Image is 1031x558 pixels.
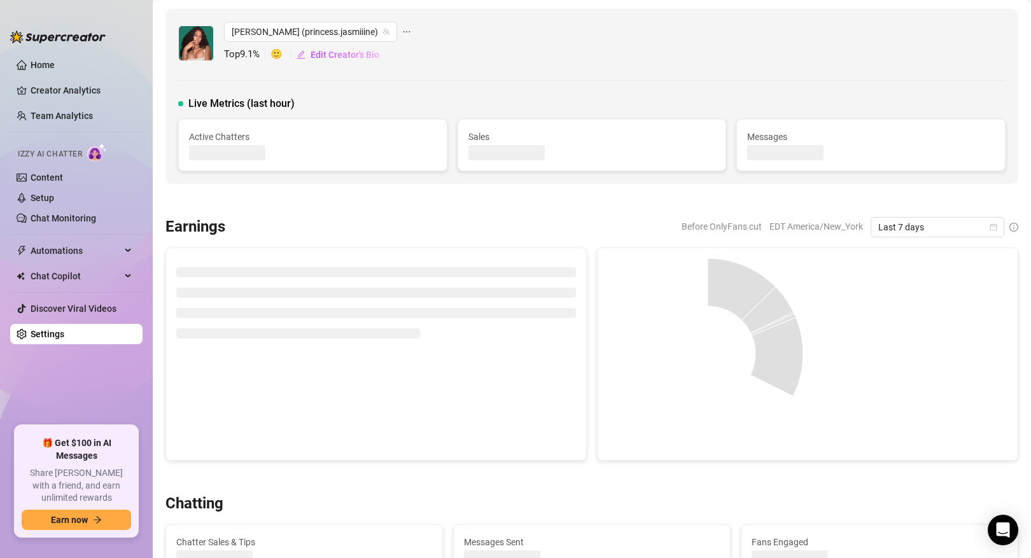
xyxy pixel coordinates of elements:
[464,535,720,549] span: Messages Sent
[990,223,997,231] span: calendar
[31,329,64,339] a: Settings
[22,437,131,462] span: 🎁 Get $100 in AI Messages
[87,143,107,162] img: AI Chatter
[747,130,995,144] span: Messages
[179,26,213,60] img: Jasmine
[296,45,380,65] button: Edit Creator's Bio
[165,494,223,514] h3: Chatting
[270,47,296,62] span: 🙂
[165,217,225,237] h3: Earnings
[31,303,116,314] a: Discover Viral Videos
[311,50,379,60] span: Edit Creator's Bio
[224,47,270,62] span: Top 9.1 %
[17,246,27,256] span: thunderbolt
[878,218,997,237] span: Last 7 days
[189,130,437,144] span: Active Chatters
[17,272,25,281] img: Chat Copilot
[382,28,390,36] span: team
[988,515,1018,545] div: Open Intercom Messenger
[232,22,389,41] span: Jasmine (princess.jasmiiine)
[31,213,96,223] a: Chat Monitoring
[752,535,1007,549] span: Fans Engaged
[31,193,54,203] a: Setup
[22,467,131,505] span: Share [PERSON_NAME] with a friend, and earn unlimited rewards
[22,510,131,530] button: Earn nowarrow-right
[31,80,132,101] a: Creator Analytics
[769,217,863,236] span: EDT America/New_York
[51,515,88,525] span: Earn now
[18,148,82,160] span: Izzy AI Chatter
[682,217,762,236] span: Before OnlyFans cut
[31,172,63,183] a: Content
[188,96,295,111] span: Live Metrics (last hour)
[31,266,121,286] span: Chat Copilot
[176,535,432,549] span: Chatter Sales & Tips
[1009,223,1018,232] span: info-circle
[31,111,93,121] a: Team Analytics
[297,50,305,59] span: edit
[31,241,121,261] span: Automations
[31,60,55,70] a: Home
[10,31,106,43] img: logo-BBDzfeDw.svg
[402,22,411,42] span: ellipsis
[468,130,716,144] span: Sales
[93,515,102,524] span: arrow-right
